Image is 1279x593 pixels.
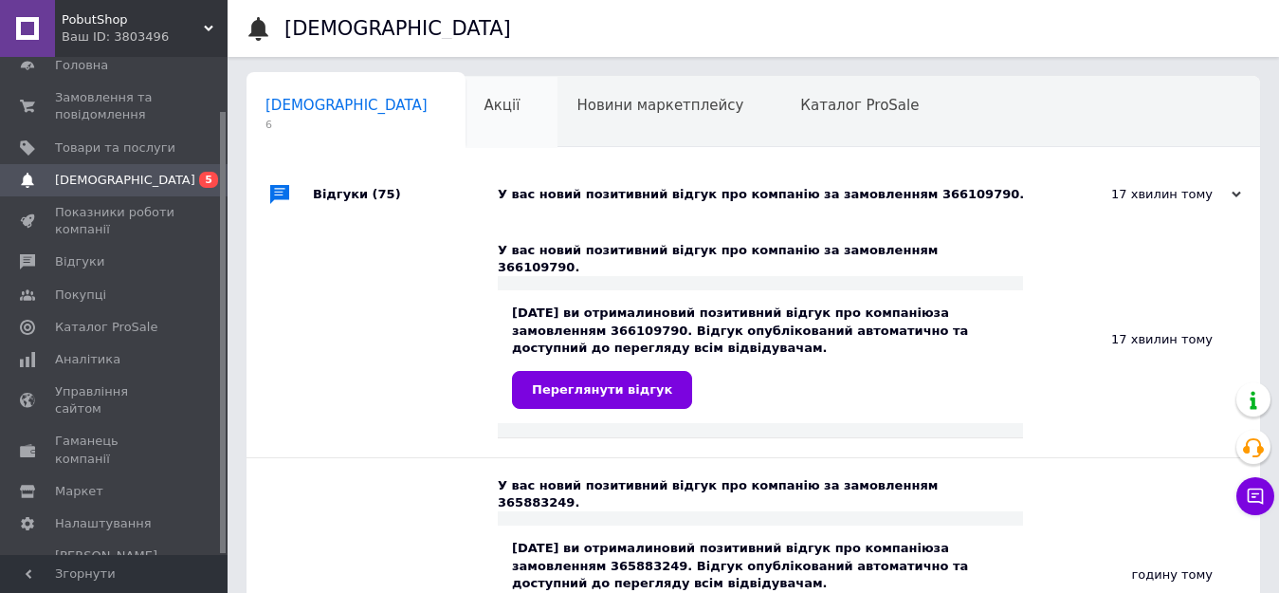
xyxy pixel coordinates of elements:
span: Каталог ProSale [55,319,157,336]
div: У вас новий позитивний відгук про компанію за замовленням 365883249. [498,477,1023,511]
b: новий позитивний відгук про компанію [653,306,934,320]
span: Відгуки [55,253,104,270]
span: Показники роботи компанії [55,204,175,238]
span: Новини маркетплейсу [576,97,743,114]
span: 6 [265,118,428,132]
div: У вас новий позитивний відгук про компанію за замовленням 366109790. [498,186,1051,203]
span: Гаманець компанії [55,433,175,467]
div: 17 хвилин тому [1023,223,1260,457]
span: Замовлення та повідомлення [55,89,175,123]
div: Ваш ID: 3803496 [62,28,228,46]
span: Управління сайтом [55,383,175,417]
span: (75) [373,187,401,201]
div: Відгуки [313,166,498,223]
span: [DEMOGRAPHIC_DATA] [55,172,195,189]
span: Головна [55,57,108,74]
button: Чат з покупцем [1236,477,1274,515]
span: Маркет [55,483,103,500]
a: Переглянути відгук [512,371,692,409]
span: Налаштування [55,515,152,532]
span: Аналітика [55,351,120,368]
div: 17 хвилин тому [1051,186,1241,203]
span: [DEMOGRAPHIC_DATA] [265,97,428,114]
span: Каталог ProSale [800,97,919,114]
span: PobutShop [62,11,204,28]
span: Покупці [55,287,106,304]
div: [DATE] ви отримали за замовленням 366109790. Відгук опублікований автоматично та доступний до пер... [512,305,1009,409]
span: Акції [484,97,521,114]
span: 5 [199,172,218,188]
span: Товари та послуги [55,139,175,157]
span: Переглянути відгук [532,382,672,397]
div: У вас новий позитивний відгук про компанію за замовленням 366109790. [498,242,1023,276]
h1: [DEMOGRAPHIC_DATA] [284,17,511,40]
b: новий позитивний відгук про компанію [653,541,934,555]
